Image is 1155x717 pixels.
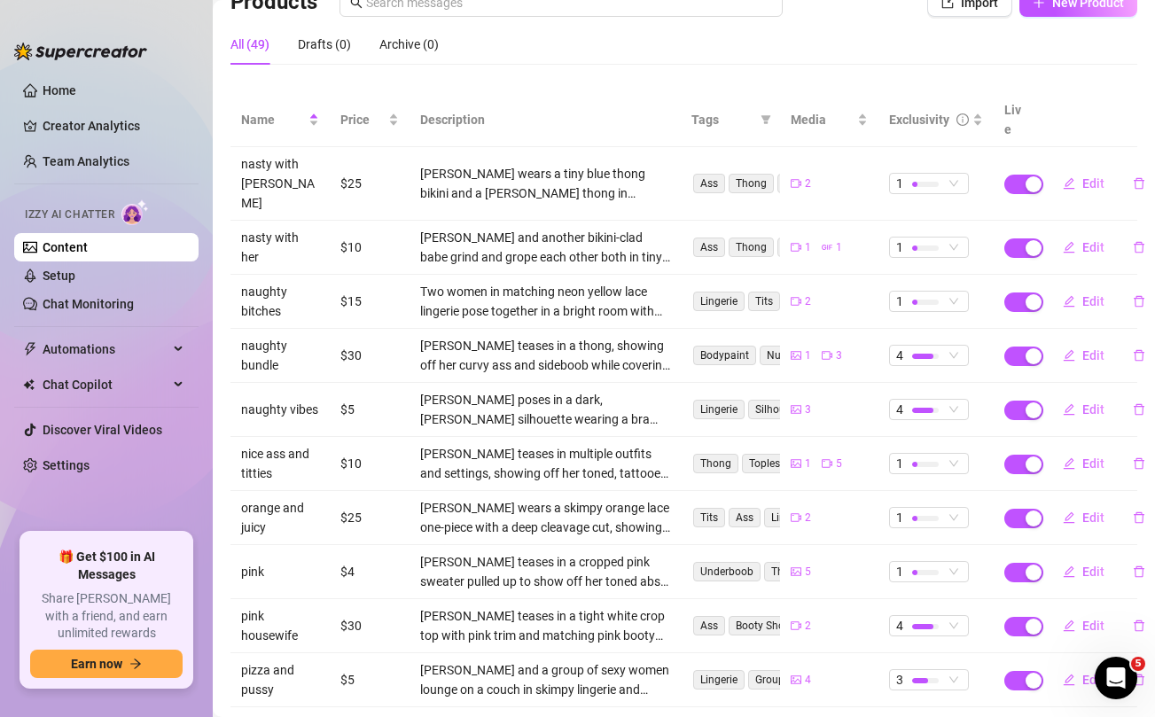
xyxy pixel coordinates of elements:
[896,174,903,193] span: 1
[896,292,903,311] span: 1
[1063,403,1075,416] span: edit
[30,549,183,583] span: 🎁 Get $100 in AI Messages
[1133,674,1145,686] span: delete
[1133,620,1145,632] span: delete
[693,400,745,419] span: Lingerie
[230,653,330,707] td: pizza and pussy
[1133,241,1145,253] span: delete
[805,293,811,310] span: 2
[791,620,801,631] span: video-camera
[896,400,903,419] span: 4
[420,336,671,375] div: [PERSON_NAME] teases in a thong, showing off her curvy ass and sideboob while covering her tits w...
[340,110,385,129] span: Price
[836,456,842,472] span: 5
[420,552,671,591] div: [PERSON_NAME] teases in a cropped pink sweater pulled up to show off her toned abs, underboob, an...
[23,378,35,391] img: Chat Copilot
[230,329,330,383] td: naughty bundle
[43,269,75,283] a: Setup
[1049,341,1119,370] button: Edit
[729,238,774,257] span: Thong
[757,106,775,133] span: filter
[43,297,134,311] a: Chat Monitoring
[693,346,756,365] span: Bodypaint
[805,347,811,364] span: 1
[729,174,774,193] span: Thong
[791,674,801,685] span: picture
[1133,177,1145,190] span: delete
[691,110,753,129] span: Tags
[1049,666,1119,694] button: Edit
[693,292,745,311] span: Lingerie
[1133,565,1145,578] span: delete
[330,93,410,147] th: Price
[748,400,810,419] span: Silhouette
[1063,241,1075,253] span: edit
[791,566,801,577] span: picture
[30,590,183,643] span: Share [PERSON_NAME] with a friend, and earn unlimited rewards
[729,508,761,527] span: Ass
[896,508,903,527] span: 1
[956,113,969,126] span: info-circle
[241,110,305,129] span: Name
[230,437,330,491] td: nice ass and titties
[1063,457,1075,470] span: edit
[43,458,90,472] a: Settings
[1049,557,1119,586] button: Edit
[836,239,842,256] span: 1
[43,112,184,140] a: Creator Analytics
[764,508,816,527] span: Lingerie
[298,35,351,54] div: Drafts (0)
[1082,510,1104,525] span: Edit
[805,239,811,256] span: 1
[230,545,330,599] td: pink
[748,292,780,311] span: Tits
[230,221,330,275] td: nasty with her
[420,498,671,537] div: [PERSON_NAME] wears a skimpy orange lace one-piece with a deep cleavage cut, showing off her big ...
[230,275,330,329] td: naughty bitches
[836,347,842,364] span: 3
[129,658,142,670] span: arrow-right
[1133,295,1145,308] span: delete
[791,512,801,523] span: video-camera
[121,199,149,225] img: AI Chatter
[420,228,671,267] div: [PERSON_NAME] and another bikini-clad babe grind and grope each other both in tiny thongs that le...
[994,93,1038,147] th: Live
[1095,657,1137,699] iframe: Intercom live chat
[791,178,801,189] span: video-camera
[230,147,330,221] td: nasty with [PERSON_NAME]
[43,154,129,168] a: Team Analytics
[693,616,725,635] span: Ass
[1133,511,1145,524] span: delete
[1063,349,1075,362] span: edit
[889,110,949,129] div: Exclusivity
[330,437,410,491] td: $10
[25,207,114,223] span: Izzy AI Chatter
[693,670,745,690] span: Lingerie
[230,35,269,54] div: All (49)
[43,83,76,97] a: Home
[693,174,725,193] span: Ass
[805,672,811,689] span: 4
[693,454,738,473] span: Thong
[693,238,725,257] span: Ass
[230,599,330,653] td: pink housewife
[230,491,330,545] td: orange and juicy
[230,93,330,147] th: Name
[791,296,801,307] span: video-camera
[330,329,410,383] td: $30
[1049,287,1119,316] button: Edit
[71,657,122,671] span: Earn now
[14,43,147,60] img: logo-BBDzfeDw.svg
[1063,177,1075,190] span: edit
[23,342,37,356] span: thunderbolt
[805,401,811,418] span: 3
[1049,233,1119,261] button: Edit
[761,114,771,125] span: filter
[43,240,88,254] a: Content
[379,35,439,54] div: Archive (0)
[1082,240,1104,254] span: Edit
[1082,348,1104,362] span: Edit
[1049,503,1119,532] button: Edit
[230,383,330,437] td: naughty vibes
[1082,402,1104,417] span: Edit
